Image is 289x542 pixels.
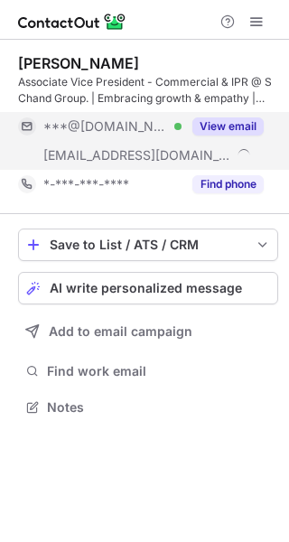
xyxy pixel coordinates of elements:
[18,11,126,33] img: ContactOut v5.3.10
[18,54,139,72] div: [PERSON_NAME]
[18,272,278,304] button: AI write personalized message
[50,281,242,295] span: AI write personalized message
[192,175,264,193] button: Reveal Button
[50,238,247,252] div: Save to List / ATS / CRM
[43,147,231,164] span: [EMAIL_ADDRESS][DOMAIN_NAME]
[49,324,192,339] span: Add to email campaign
[18,395,278,420] button: Notes
[43,118,168,135] span: ***@[DOMAIN_NAME]
[192,117,264,135] button: Reveal Button
[18,229,278,261] button: save-profile-one-click
[47,363,271,379] span: Find work email
[18,315,278,348] button: Add to email campaign
[18,359,278,384] button: Find work email
[18,74,278,107] div: Associate Vice President - Commercial & IPR @ S Chand Group. | Embracing growth & empathy | [PERS...
[47,399,271,416] span: Notes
